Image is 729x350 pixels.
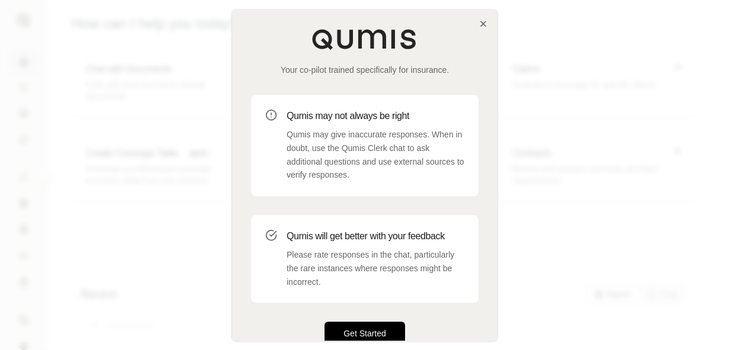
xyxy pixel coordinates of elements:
[251,64,478,76] p: Your co-pilot trained specifically for insurance.
[287,229,464,243] h3: Qumis will get better with your feedback
[311,28,418,50] img: Qumis Logo
[287,248,464,288] p: Please rate responses in the chat, particularly the rare instances where responses might be incor...
[325,322,405,345] button: Get Started
[287,128,464,182] p: Qumis may give inaccurate responses. When in doubt, use the Qumis Clerk chat to ask additional qu...
[287,109,464,123] h3: Qumis may not always be right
